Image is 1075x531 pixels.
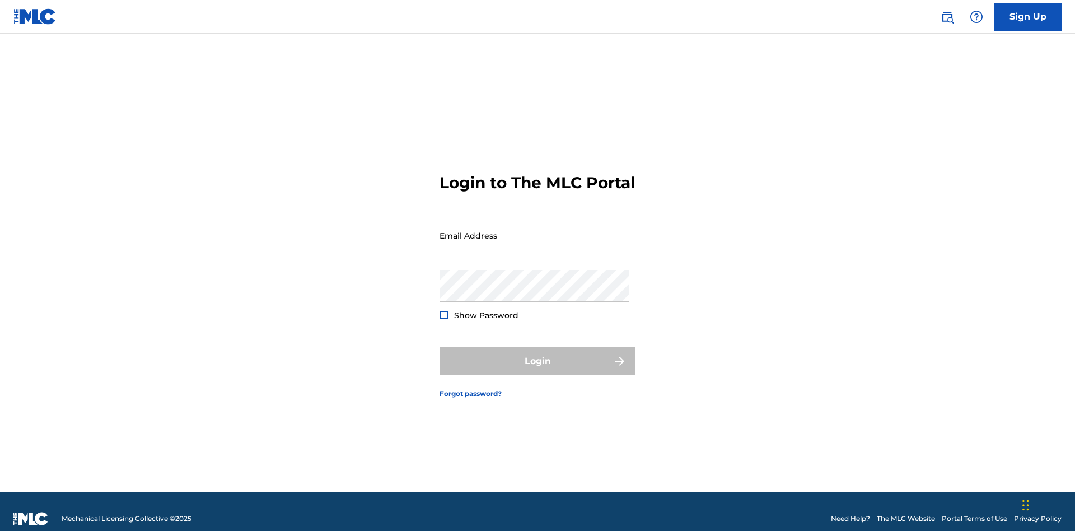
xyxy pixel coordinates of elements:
[970,10,983,24] img: help
[936,6,959,28] a: Public Search
[13,512,48,525] img: logo
[62,514,191,524] span: Mechanical Licensing Collective © 2025
[942,514,1007,524] a: Portal Terms of Use
[965,6,988,28] div: Help
[941,10,954,24] img: search
[1022,488,1029,522] div: Drag
[1014,514,1062,524] a: Privacy Policy
[1019,477,1075,531] iframe: Chat Widget
[440,173,635,193] h3: Login to The MLC Portal
[877,514,935,524] a: The MLC Website
[440,389,502,399] a: Forgot password?
[994,3,1062,31] a: Sign Up
[13,8,57,25] img: MLC Logo
[454,310,518,320] span: Show Password
[831,514,870,524] a: Need Help?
